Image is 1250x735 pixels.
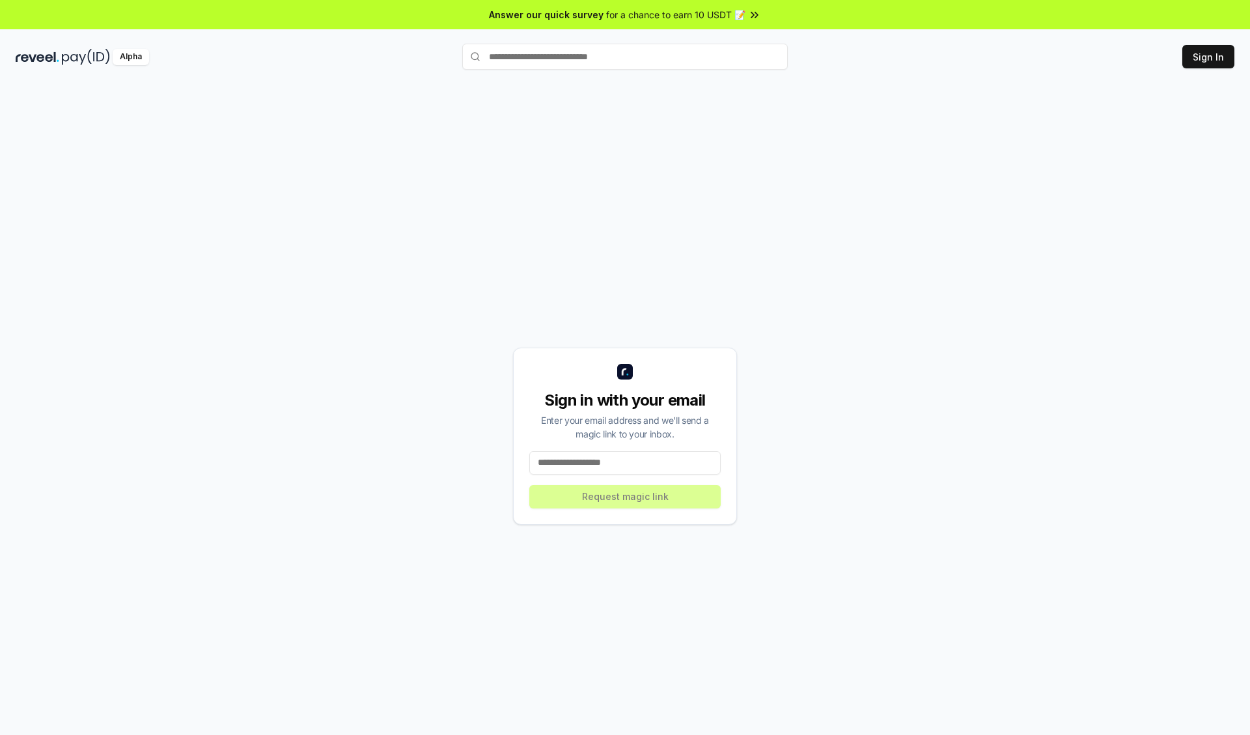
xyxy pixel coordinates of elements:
div: Sign in with your email [529,390,721,411]
div: Enter your email address and we’ll send a magic link to your inbox. [529,413,721,441]
img: reveel_dark [16,49,59,65]
img: logo_small [617,364,633,380]
div: Alpha [113,49,149,65]
span: Answer our quick survey [489,8,604,21]
button: Sign In [1182,45,1234,68]
span: for a chance to earn 10 USDT 📝 [606,8,745,21]
img: pay_id [62,49,110,65]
